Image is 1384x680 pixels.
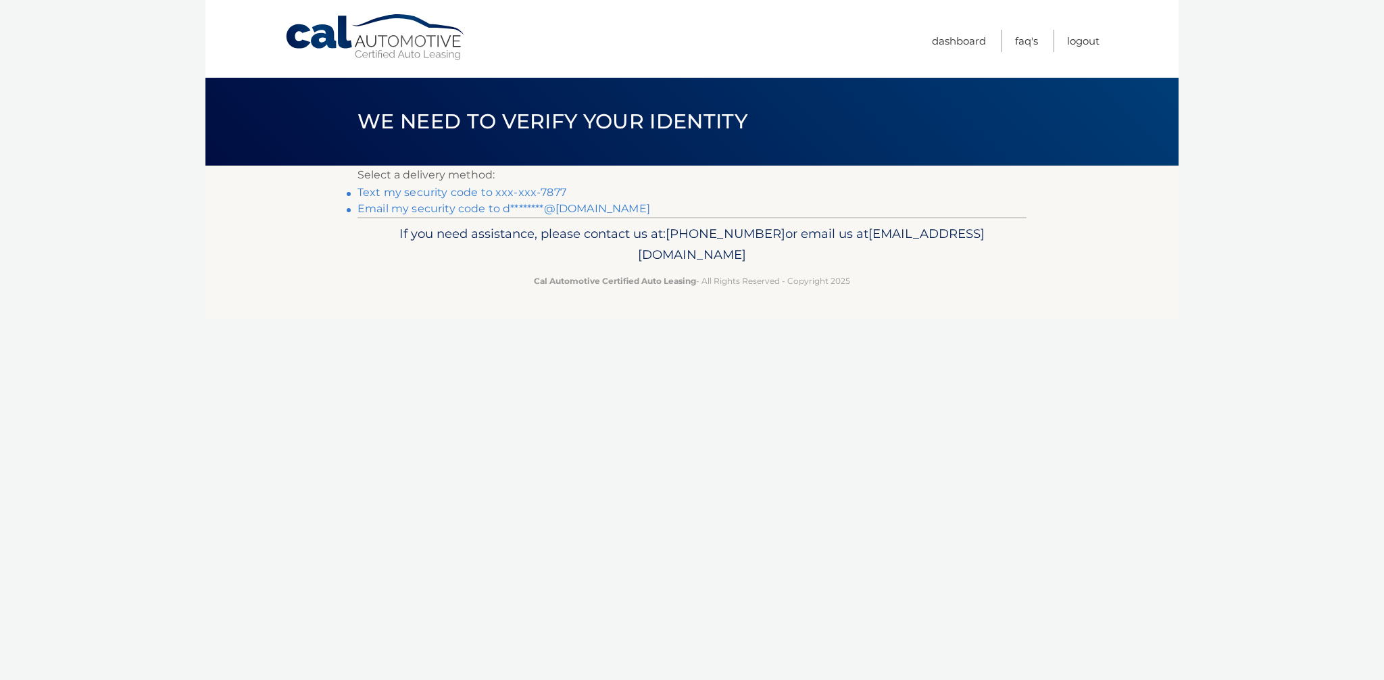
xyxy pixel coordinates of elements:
a: Text my security code to xxx-xxx-7877 [357,186,566,199]
p: If you need assistance, please contact us at: or email us at [366,223,1018,266]
p: Select a delivery method: [357,166,1027,185]
a: Email my security code to d********@[DOMAIN_NAME] [357,202,650,215]
a: Cal Automotive [285,14,467,62]
strong: Cal Automotive Certified Auto Leasing [534,276,696,286]
a: Logout [1067,30,1099,52]
p: - All Rights Reserved - Copyright 2025 [366,274,1018,288]
a: Dashboard [932,30,986,52]
span: [PHONE_NUMBER] [666,226,785,241]
span: We need to verify your identity [357,109,747,134]
a: FAQ's [1015,30,1038,52]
